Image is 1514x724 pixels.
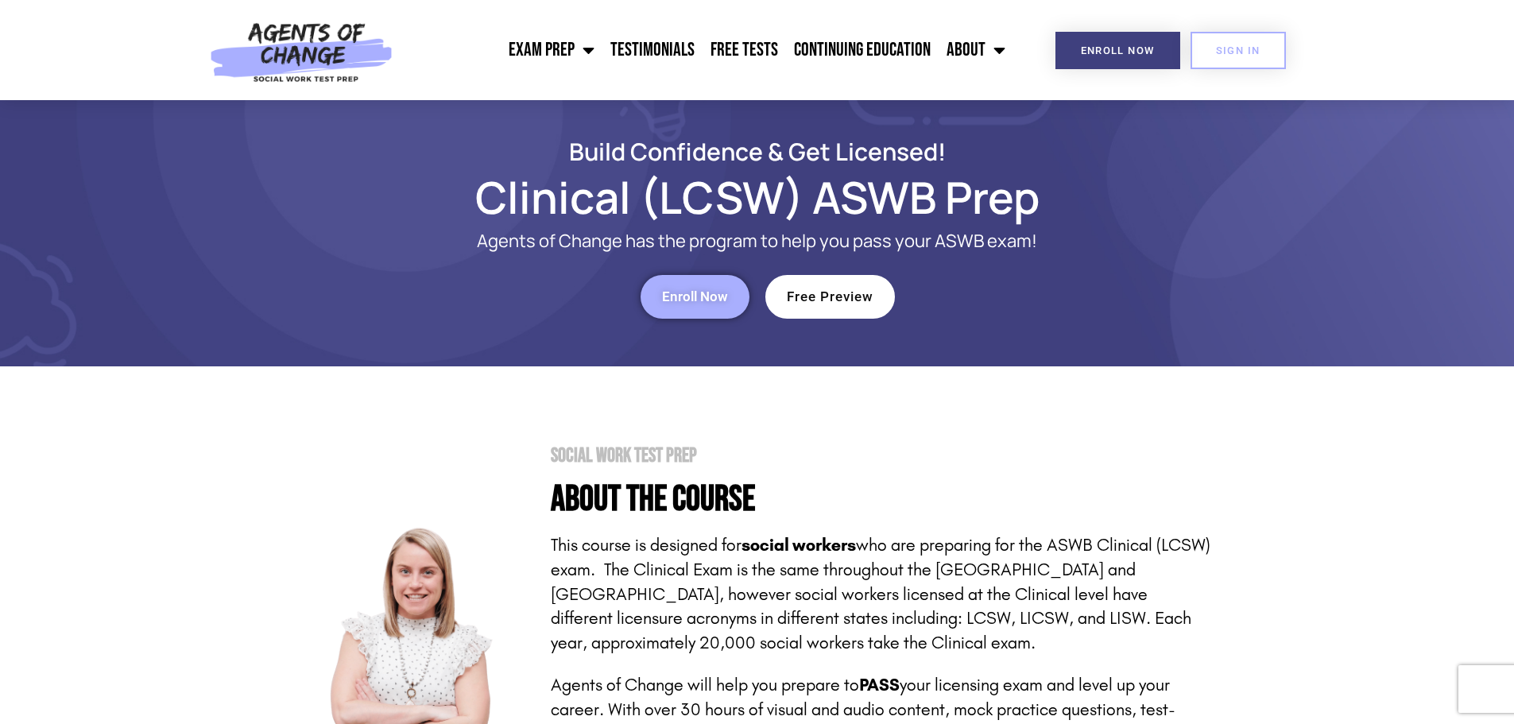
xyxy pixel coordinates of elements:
[939,30,1013,70] a: About
[786,30,939,70] a: Continuing Education
[304,179,1210,215] h1: Clinical (LCSW) ASWB Prep
[1191,32,1286,69] a: SIGN IN
[602,30,703,70] a: Testimonials
[401,30,1013,70] nav: Menu
[368,231,1147,251] p: Agents of Change has the program to help you pass your ASWB exam!
[641,275,749,319] a: Enroll Now
[551,446,1210,466] h2: Social Work Test Prep
[501,30,602,70] a: Exam Prep
[742,535,856,556] strong: social workers
[551,533,1210,656] p: This course is designed for who are preparing for the ASWB Clinical (LCSW) exam. The Clinical Exa...
[1081,45,1155,56] span: Enroll Now
[703,30,786,70] a: Free Tests
[662,290,728,304] span: Enroll Now
[859,675,900,695] strong: PASS
[1055,32,1180,69] a: Enroll Now
[765,275,895,319] a: Free Preview
[551,482,1210,517] h4: About the Course
[1216,45,1260,56] span: SIGN IN
[304,140,1210,163] h2: Build Confidence & Get Licensed!
[787,290,873,304] span: Free Preview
